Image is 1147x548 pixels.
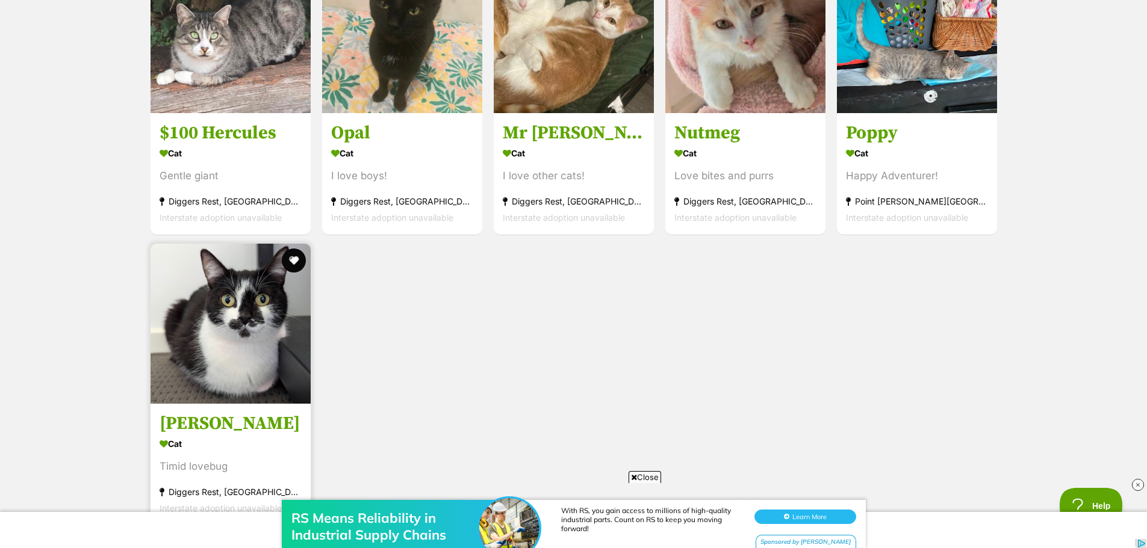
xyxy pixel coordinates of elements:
button: favourite [282,248,306,272]
div: With RS, you gain access to millions of high-quality industrial parts. Count on RS to keep you mo... [561,30,742,57]
div: Timid lovebug [160,458,302,475]
a: Mr [PERSON_NAME] Cat I love other cats! Diggers Rest, [GEOGRAPHIC_DATA] Interstate adoption unava... [494,112,654,235]
div: Sponsored by [PERSON_NAME] [756,59,856,74]
h3: [PERSON_NAME] [160,412,302,435]
h3: Opal [331,122,473,144]
div: Cat [503,144,645,162]
div: I love boys! [331,168,473,184]
div: Point [PERSON_NAME][GEOGRAPHIC_DATA] [846,193,988,209]
span: Interstate adoption unavailable [674,212,797,223]
a: Poppy Cat Happy Adventurer! Point [PERSON_NAME][GEOGRAPHIC_DATA] Interstate adoption unavailable ... [837,112,997,235]
h3: Poppy [846,122,988,144]
span: Interstate adoption unavailable [331,212,453,223]
button: Learn More [754,34,856,48]
div: RS Means Reliability in Industrial Supply Chains [291,34,484,67]
h3: $100 Hercules [160,122,302,144]
span: Interstate adoption unavailable [846,212,968,223]
h3: Mr [PERSON_NAME] [503,122,645,144]
div: Diggers Rest, [GEOGRAPHIC_DATA] [160,193,302,209]
a: Nutmeg Cat Love bites and purrs Diggers Rest, [GEOGRAPHIC_DATA] Interstate adoption unavailable f... [665,112,825,235]
span: Close [629,471,661,483]
h3: Nutmeg [674,122,816,144]
span: Interstate adoption unavailable [503,212,625,223]
img: Penelope [151,244,311,404]
img: close_rtb.svg [1132,479,1144,491]
div: Diggers Rest, [GEOGRAPHIC_DATA] [503,193,645,209]
div: Love bites and purrs [674,168,816,184]
a: $100 Hercules Cat Gentle giant Diggers Rest, [GEOGRAPHIC_DATA] Interstate adoption unavailable fa... [151,112,311,235]
img: RS Means Reliability in Industrial Supply Chains [479,22,539,82]
div: I love other cats! [503,168,645,184]
div: Cat [331,144,473,162]
div: Cat [160,435,302,452]
a: Opal Cat I love boys! Diggers Rest, [GEOGRAPHIC_DATA] Interstate adoption unavailable favourite [322,112,482,235]
div: Cat [674,144,816,162]
span: Interstate adoption unavailable [160,212,282,223]
div: Diggers Rest, [GEOGRAPHIC_DATA] [674,193,816,209]
div: Happy Adventurer! [846,168,988,184]
div: Gentle giant [160,168,302,184]
a: [PERSON_NAME] Cat Timid lovebug Diggers Rest, [GEOGRAPHIC_DATA] Interstate adoption unavailable f... [151,403,311,525]
div: Cat [160,144,302,162]
div: Diggers Rest, [GEOGRAPHIC_DATA] [331,193,473,209]
div: Cat [846,144,988,162]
